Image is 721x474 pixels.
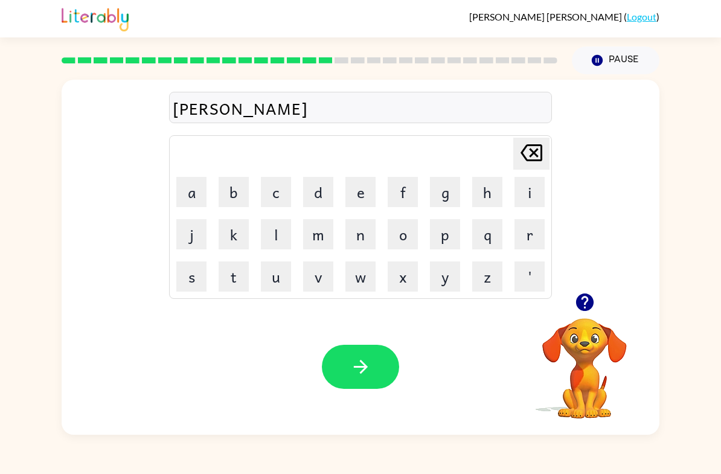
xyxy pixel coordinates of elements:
[514,261,545,292] button: '
[430,261,460,292] button: y
[173,95,548,121] div: [PERSON_NAME]
[388,261,418,292] button: x
[176,261,207,292] button: s
[627,11,656,22] a: Logout
[261,177,291,207] button: c
[572,46,659,74] button: Pause
[345,261,376,292] button: w
[472,219,502,249] button: q
[388,219,418,249] button: o
[219,219,249,249] button: k
[514,177,545,207] button: i
[472,177,502,207] button: h
[469,11,624,22] span: [PERSON_NAME] [PERSON_NAME]
[303,177,333,207] button: d
[176,177,207,207] button: a
[176,219,207,249] button: j
[345,219,376,249] button: n
[261,261,291,292] button: u
[472,261,502,292] button: z
[62,5,129,31] img: Literably
[524,299,645,420] video: Your browser must support playing .mp4 files to use Literably. Please try using another browser.
[303,261,333,292] button: v
[219,177,249,207] button: b
[388,177,418,207] button: f
[514,219,545,249] button: r
[469,11,659,22] div: ( )
[345,177,376,207] button: e
[219,261,249,292] button: t
[430,177,460,207] button: g
[261,219,291,249] button: l
[303,219,333,249] button: m
[430,219,460,249] button: p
